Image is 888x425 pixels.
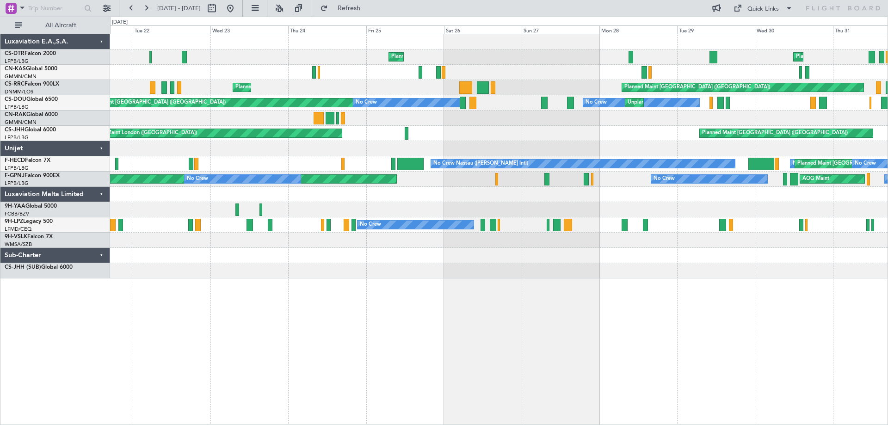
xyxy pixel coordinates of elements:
a: LFPB/LBG [5,104,29,111]
div: Planned Maint London ([GEOGRAPHIC_DATA]) [86,126,197,140]
div: Planned Maint [GEOGRAPHIC_DATA] ([GEOGRAPHIC_DATA]) [702,126,848,140]
div: No Crew [855,157,876,171]
span: 9H-YAA [5,203,25,209]
div: No Crew [356,96,377,110]
div: Fri 25 [366,25,444,34]
div: No Crew [360,218,381,232]
a: F-GPNJFalcon 900EX [5,173,60,179]
div: Wed 23 [210,25,288,34]
div: No Crew [654,172,675,186]
a: GMMN/CMN [5,73,37,80]
div: Mon 28 [599,25,677,34]
div: No Crew Nassau ([PERSON_NAME] Intl) [433,157,528,171]
div: Sat 26 [444,25,522,34]
span: Refresh [330,5,369,12]
div: Planned Maint [GEOGRAPHIC_DATA] ([GEOGRAPHIC_DATA]) [235,80,381,94]
a: F-HECDFalcon 7X [5,158,50,163]
div: Unplanned Maint [GEOGRAPHIC_DATA] ([GEOGRAPHIC_DATA]) [628,96,780,110]
div: Tue 29 [677,25,755,34]
span: CS-JHH (SUB) [5,265,41,270]
button: Refresh [316,1,371,16]
span: CS-RRC [5,81,25,87]
span: CN-KAS [5,66,26,72]
div: No Crew [586,96,607,110]
div: Planned Maint [GEOGRAPHIC_DATA] ([GEOGRAPHIC_DATA]) [80,96,226,110]
span: 9H-LPZ [5,219,23,224]
a: FCBB/BZV [5,210,29,217]
a: 9H-YAAGlobal 5000 [5,203,57,209]
div: Planned Maint [GEOGRAPHIC_DATA] ([GEOGRAPHIC_DATA]) [624,80,770,94]
a: CS-RRCFalcon 900LX [5,81,59,87]
div: Sun 27 [522,25,599,34]
a: 9H-VSLKFalcon 7X [5,234,53,240]
div: Thu 24 [288,25,366,34]
span: CS-JHH [5,127,25,133]
a: LFPB/LBG [5,58,29,65]
div: [DATE] [112,18,128,26]
button: Quick Links [729,1,797,16]
div: No Crew [187,172,208,186]
a: CS-JHH (SUB)Global 6000 [5,265,73,270]
span: F-GPNJ [5,173,25,179]
a: WMSA/SZB [5,241,32,248]
span: All Aircraft [24,22,98,29]
span: CN-RAK [5,112,26,117]
a: CN-KASGlobal 5000 [5,66,57,72]
a: CS-DTRFalcon 2000 [5,51,56,56]
span: 9H-VSLK [5,234,27,240]
a: DNMM/LOS [5,88,33,95]
a: LFPB/LBG [5,180,29,187]
div: Planned Maint [PERSON_NAME] ([GEOGRAPHIC_DATA]) [391,50,526,64]
a: LFMD/CEQ [5,226,31,233]
a: CS-JHHGlobal 6000 [5,127,56,133]
a: GMMN/CMN [5,119,37,126]
a: LFPB/LBG [5,134,29,141]
a: CN-RAKGlobal 6000 [5,112,58,117]
input: Trip Number [28,1,81,15]
div: AOG Maint [802,172,829,186]
div: Tue 22 [133,25,210,34]
div: Quick Links [747,5,779,14]
span: F-HECD [5,158,25,163]
a: 9H-LPZLegacy 500 [5,219,53,224]
a: CS-DOUGlobal 6500 [5,97,58,102]
span: [DATE] - [DATE] [157,4,201,12]
button: All Aircraft [10,18,100,33]
a: LFPB/LBG [5,165,29,172]
span: CS-DTR [5,51,25,56]
div: No Crew [793,157,814,171]
span: CS-DOU [5,97,26,102]
div: Wed 30 [755,25,832,34]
